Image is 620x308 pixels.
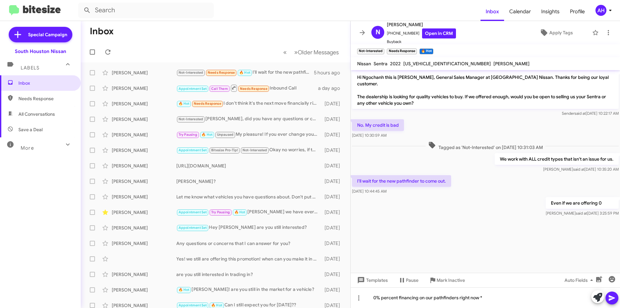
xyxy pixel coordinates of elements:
[179,101,190,106] span: 🔥 Hot
[90,26,114,37] h1: Inbox
[211,210,230,214] span: Try Pausing
[194,101,221,106] span: Needs Response
[179,70,203,75] span: Not-Interested
[480,2,504,21] a: Inbox
[403,61,491,67] span: [US_VEHICLE_IDENTIFICATION_NUMBER]
[176,240,321,247] div: Any questions or concerns that I can answer for you?
[374,61,387,67] span: Sentra
[176,178,321,185] div: [PERSON_NAME]?
[352,71,619,109] p: Hi Ngochanh this is [PERSON_NAME], General Sales Manager at [GEOGRAPHIC_DATA] Nissan. Thanks for ...
[546,211,619,216] span: [PERSON_NAME] [DATE] 3:25:59 PM
[321,178,345,185] div: [DATE]
[176,84,318,92] div: Inbound Call
[495,153,619,165] p: We work with ALL credit types that isn't an issue for us.
[321,271,345,278] div: [DATE]
[15,48,66,55] div: South Houston Nissan
[176,256,321,262] div: Yes! we still are offering this promotion! when can you make it in with a proof of income, reside...
[176,100,321,107] div: I don't think it's the next move financially right now
[112,209,176,216] div: [PERSON_NAME]
[201,133,212,137] span: 🔥 Hot
[426,141,545,151] span: Tagged as 'Not-Interested' on [DATE] 10:31:03 AM
[112,178,176,185] div: [PERSON_NAME]
[21,145,34,151] span: More
[543,167,619,172] span: [PERSON_NAME] [DATE] 10:35:20 AM
[321,163,345,169] div: [DATE]
[549,27,573,38] span: Apply Tags
[112,271,176,278] div: [PERSON_NAME]
[321,225,345,231] div: [DATE]
[574,111,586,116] span: said at
[21,65,39,71] span: Labels
[352,119,404,131] p: No. My credit is bad
[523,27,589,38] button: Apply Tags
[590,5,613,16] button: AH
[321,116,345,122] div: [DATE]
[112,69,176,76] div: [PERSON_NAME]
[176,224,321,231] div: Hey [PERSON_NAME] are you still interested?
[321,287,345,293] div: [DATE]
[536,2,565,21] a: Insights
[112,132,176,138] div: [PERSON_NAME]
[318,85,345,91] div: a day ago
[294,48,298,56] span: »
[422,28,456,38] a: Open in CRM
[504,2,536,21] a: Calendar
[283,48,287,56] span: «
[351,274,393,286] button: Templates
[112,225,176,231] div: [PERSON_NAME]
[28,31,67,38] span: Special Campaign
[357,48,384,54] small: Not-Interested
[352,133,387,138] span: [DATE] 10:30:59 AM
[387,38,456,45] span: Buyback
[176,146,321,154] div: Okay no worries, if there are any changes on your end and on our end as well - please do reach ba...
[179,288,190,292] span: 🔥 Hot
[18,95,73,102] span: Needs Response
[546,197,619,209] p: Even if we are offering 0
[424,274,470,286] button: Mark Inactive
[78,3,214,18] input: Search
[279,46,291,59] button: Previous
[176,271,321,278] div: are you still interested in trading in?
[9,27,72,42] a: Special Campaign
[387,48,417,54] small: Needs Response
[176,208,321,216] div: [PERSON_NAME] we have everything ready to go for you to sign is there a concern holding you back?
[376,27,380,37] span: N
[437,274,465,286] span: Mark Inactive
[179,87,207,91] span: Appointment Set
[559,274,601,286] button: Auto Fields
[112,240,176,247] div: [PERSON_NAME]
[179,210,207,214] span: Appointment Set
[357,61,371,67] span: Nissan
[298,49,339,56] span: Older Messages
[112,85,176,91] div: [PERSON_NAME]
[112,163,176,169] div: [PERSON_NAME]
[352,189,387,194] span: [DATE] 10:44:45 AM
[211,87,228,91] span: Call Them
[321,101,345,107] div: [DATE]
[179,226,207,230] span: Appointment Set
[290,46,343,59] button: Next
[176,286,321,293] div: [PERSON_NAME]! are you still in the market for a vehicle?
[234,210,245,214] span: 🔥 Hot
[18,126,43,133] span: Save a Deal
[314,69,345,76] div: 5 hours ago
[321,132,345,138] div: [DATE]
[179,117,203,121] span: Not-Interested
[321,147,345,154] div: [DATE]
[112,194,176,200] div: [PERSON_NAME]
[595,5,606,16] div: AH
[321,209,345,216] div: [DATE]
[280,46,343,59] nav: Page navigation example
[211,303,222,307] span: 🔥 Hot
[112,101,176,107] div: [PERSON_NAME]
[351,287,620,308] div: 0% percent financing on our pathfinders right now *
[176,131,321,138] div: My pleasure! If you ever change your mind please do not hesitate to reach back out.
[211,148,238,152] span: Bitesize Pro-Tip!
[352,175,451,187] p: I'll wait for the new pathfinder to come out.
[176,194,321,200] div: Let me know what vehicles you have questions about. Don't put your name or phone number on anythi...
[356,274,388,286] span: Templates
[240,87,267,91] span: Needs Response
[112,116,176,122] div: [PERSON_NAME]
